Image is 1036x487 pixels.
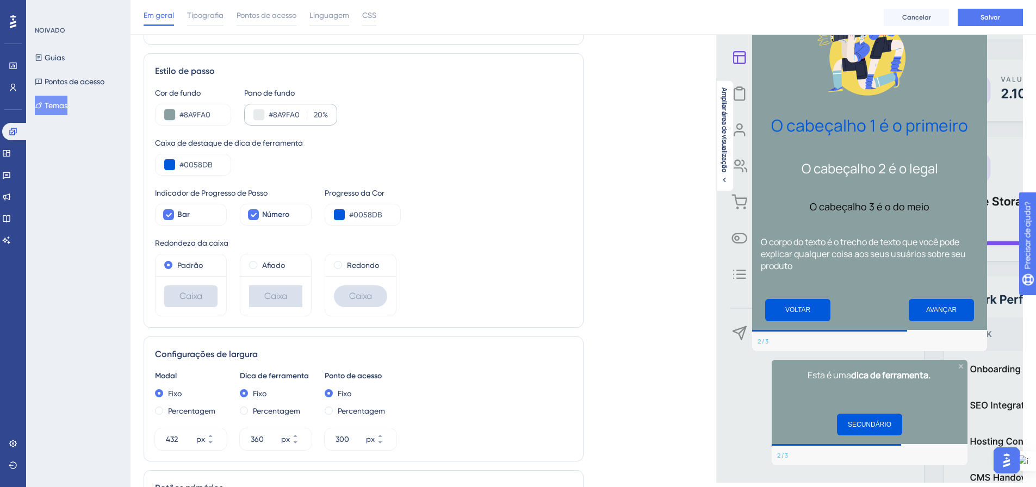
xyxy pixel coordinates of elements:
button: Próximo [909,299,974,321]
font: Esta é uma [808,369,851,381]
font: Número [262,210,289,219]
font: % [322,110,328,119]
div: Rodapé [752,332,987,351]
iframe: Iniciador do Assistente de IA do UserGuiding [990,444,1023,477]
font: Caixa de destaque de dica de ferramenta [155,139,303,147]
font: Padrão [177,261,203,270]
button: px [292,428,312,439]
font: AVANÇAR [926,306,957,314]
font: Guias [45,53,65,62]
font: NOIVADO [35,27,65,34]
font: Tipografia [187,11,224,20]
font: Ampliar área de visualização [720,88,729,172]
font: Percentagem [338,407,385,415]
font: Redondo [347,261,379,270]
button: px [207,439,227,450]
button: Salvar [958,9,1023,26]
button: SECUNDÁRIO [837,414,902,435]
font: Temas [45,101,67,110]
font: O cabeçalho 2 é o legal [802,159,938,177]
font: Percentagem [253,407,300,415]
font: Caixa [349,291,372,301]
font: 2 / 3 [777,451,788,459]
div: Passo 2 de 3 [758,337,768,346]
font: Redondeza da caixa [155,239,228,247]
font: px [281,435,290,444]
font: SECUNDÁRIO [848,421,891,428]
button: Ampliar área de visualização [716,88,733,184]
font: O cabeçalho 3 é o do meio [810,200,929,213]
font: VOLTAR [785,306,810,314]
button: px [377,439,396,450]
input: px [166,433,194,446]
font: O corpo do texto é o trecho de texto que você pode explicar qualquer coisa aos seus usuários sobr... [761,236,967,272]
font: CSS [362,11,376,20]
button: px [292,439,312,450]
button: Anterior [765,299,830,321]
font: Linguagem [309,11,349,20]
button: px [377,428,396,439]
font: Ponto de acesso [325,371,382,380]
div: Passo 2 de 3 [777,451,788,460]
font: Salvar [981,14,1000,21]
button: Guias [35,48,65,67]
font: Caixa [264,291,287,301]
font: Fixo [168,389,182,398]
font: Progresso da Cor [325,189,384,197]
button: Cancelar [884,9,949,26]
font: px [196,435,205,444]
button: Pontos de acesso [35,72,104,91]
input: px [336,433,364,446]
font: Configurações de largura [155,349,258,359]
font: Pontos de acesso [45,77,104,86]
font: Estilo de passo [155,66,215,76]
font: Dica de ferramenta [240,371,309,380]
font: Precisar de ajuda? [26,5,94,13]
font: dica de ferramenta. [851,369,930,381]
button: Temas [35,96,67,115]
font: Fixo [253,389,266,398]
font: Cancelar [902,14,931,21]
font: Indicador de Progresso de Passo [155,189,268,197]
button: px [207,428,227,439]
font: Em geral [144,11,174,20]
font: Pontos de acesso [237,11,296,20]
font: Modal [155,371,177,380]
font: 2 / 3 [758,337,768,345]
font: Cor de fundo [155,89,201,97]
font: O cabeçalho 1 é o primeiro [771,114,968,136]
font: Bar [177,210,190,219]
div: Fechar visualização [959,364,963,369]
font: Pano de fundo [244,89,295,97]
font: Afiado [262,261,285,270]
input: % [311,108,322,121]
font: Percentagem [168,407,215,415]
font: Fixo [338,389,351,398]
font: px [366,435,375,444]
font: Caixa [179,291,202,301]
input: px [251,433,279,446]
div: Rodapé [772,446,967,465]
